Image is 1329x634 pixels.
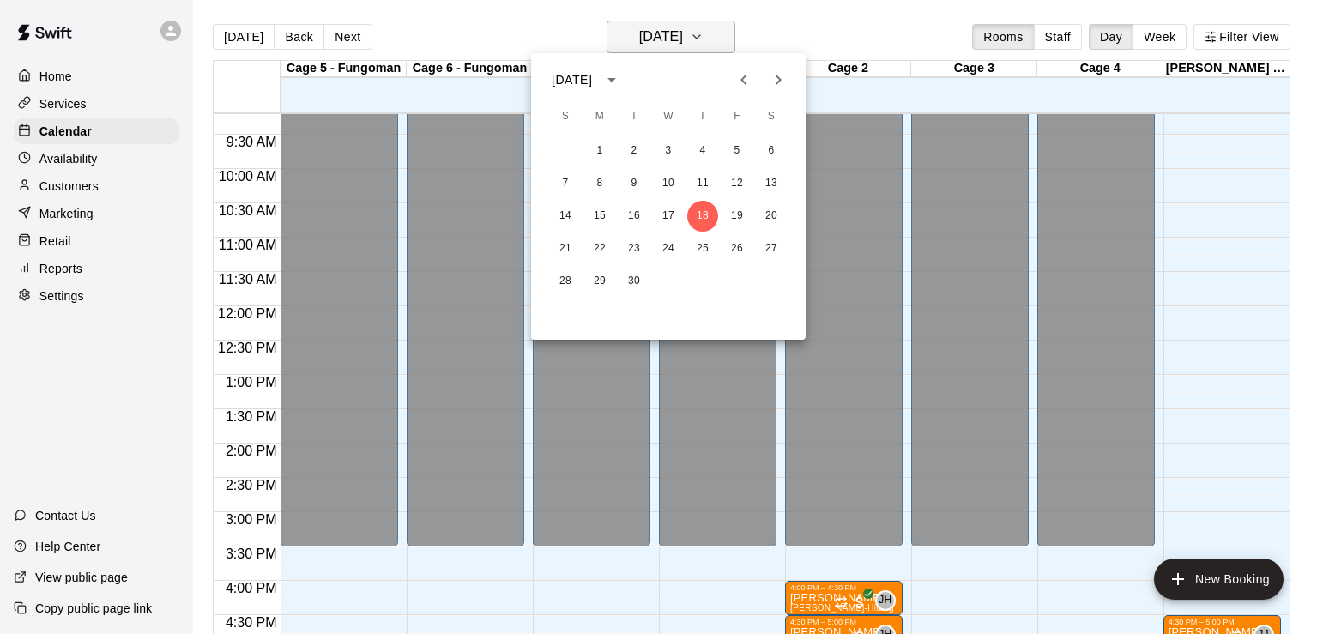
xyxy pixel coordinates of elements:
button: 19 [722,201,752,232]
button: 25 [687,233,718,264]
span: Friday [722,100,752,134]
button: 29 [584,266,615,297]
button: 23 [619,233,649,264]
button: 26 [722,233,752,264]
span: Sunday [550,100,581,134]
button: 20 [756,201,787,232]
button: 8 [584,168,615,199]
button: 17 [653,201,684,232]
button: 30 [619,266,649,297]
button: 4 [687,136,718,166]
button: 14 [550,201,581,232]
button: 15 [584,201,615,232]
button: 11 [687,168,718,199]
span: Tuesday [619,100,649,134]
button: 28 [550,266,581,297]
button: 7 [550,168,581,199]
button: Next month [761,63,795,97]
button: 10 [653,168,684,199]
span: Saturday [756,100,787,134]
button: 5 [722,136,752,166]
button: 3 [653,136,684,166]
button: 6 [756,136,787,166]
button: 27 [756,233,787,264]
button: 18 [687,201,718,232]
button: 16 [619,201,649,232]
span: Wednesday [653,100,684,134]
button: 12 [722,168,752,199]
button: 1 [584,136,615,166]
button: 9 [619,168,649,199]
button: calendar view is open, switch to year view [597,65,626,94]
div: [DATE] [552,71,592,89]
button: Previous month [727,63,761,97]
button: 24 [653,233,684,264]
button: 22 [584,233,615,264]
span: Monday [584,100,615,134]
button: 21 [550,233,581,264]
span: Thursday [687,100,718,134]
button: 13 [756,168,787,199]
button: 2 [619,136,649,166]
